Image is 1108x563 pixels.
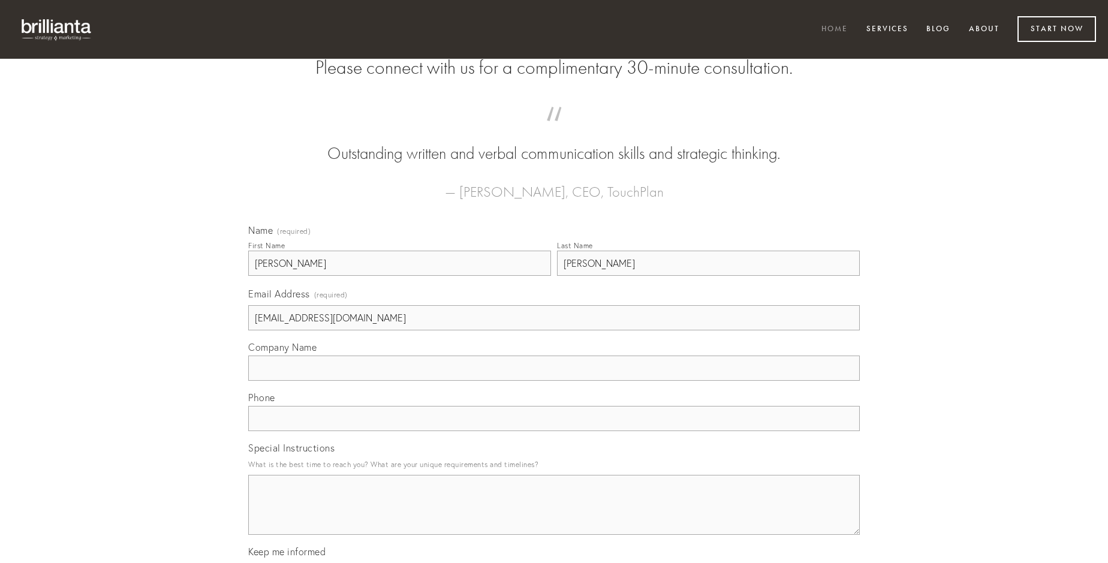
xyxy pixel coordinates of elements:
[267,119,841,165] blockquote: Outstanding written and verbal communication skills and strategic thinking.
[267,119,841,142] span: “
[314,287,348,303] span: (required)
[814,20,856,40] a: Home
[248,456,860,472] p: What is the best time to reach you? What are your unique requirements and timelines?
[248,341,317,353] span: Company Name
[248,56,860,79] h2: Please connect with us for a complimentary 30-minute consultation.
[248,442,335,454] span: Special Instructions
[267,165,841,204] figcaption: — [PERSON_NAME], CEO, TouchPlan
[248,224,273,236] span: Name
[919,20,958,40] a: Blog
[557,241,593,250] div: Last Name
[12,12,102,47] img: brillianta - research, strategy, marketing
[248,241,285,250] div: First Name
[248,392,275,404] span: Phone
[961,20,1007,40] a: About
[248,546,326,558] span: Keep me informed
[248,288,310,300] span: Email Address
[1017,16,1096,42] a: Start Now
[859,20,916,40] a: Services
[277,228,311,235] span: (required)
